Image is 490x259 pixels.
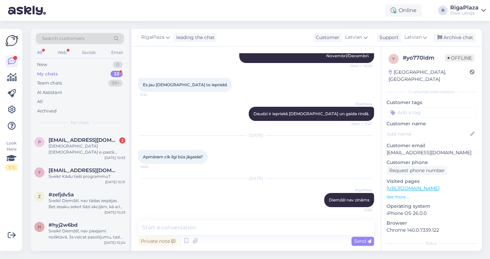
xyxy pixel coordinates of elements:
[403,54,445,62] div: # yo770ldm
[140,164,165,169] span: 18:50
[138,175,374,182] div: [DATE]
[113,61,123,68] div: 0
[5,164,18,170] div: 1 / 3
[377,34,399,41] div: Support
[5,140,18,170] div: Look Here
[49,167,119,173] span: yuliya.mishhenko84g@gmail.com
[143,154,203,159] span: Apmēram cik ilgi būs jāgaida?
[345,34,362,41] span: Latvian
[49,137,119,143] span: pitkevics96@inbox.lv
[104,155,125,160] div: [DATE] 10:33
[387,99,477,106] p: Customer tags
[141,34,164,41] span: RigaPlaza
[347,63,372,68] span: Seen ✓ 10:28
[387,240,477,247] div: Extra
[174,34,215,41] div: leading the chat
[450,10,479,16] div: iDeal Latvija
[49,228,125,240] div: Sveiki! Diemžēl, nav pieejami noliktavā. Ja veicat pasūtījumu, tad visticamāk piegāde varētu būt ...
[387,251,477,258] p: Notes
[392,56,395,61] span: y
[347,101,372,106] span: RigaPlaza
[387,203,477,210] p: Operating system
[347,121,372,126] span: Seen ✓ 11:22
[111,71,123,77] div: 33
[387,166,448,175] div: Request phone number
[37,80,62,87] div: Team chats
[104,240,125,245] div: [DATE] 10:24
[143,82,227,87] span: Es jau [DEMOGRAPHIC_DATA] to iepriekš
[138,132,374,138] div: [DATE]
[329,197,369,202] span: Diemžēl nav zināms
[108,80,123,87] div: 99+
[387,178,477,185] p: Visited pages
[71,120,89,126] span: My chats
[42,35,85,42] span: Search customers
[387,89,477,95] div: Customer information
[445,54,474,62] span: Offline
[36,48,43,57] div: All
[387,185,439,191] a: [URL][DOMAIN_NAME]
[49,222,78,228] span: #hyj2w6bd
[37,98,43,105] div: All
[38,139,41,144] span: p
[37,108,57,115] div: Archived
[110,48,124,57] div: Email
[387,107,477,118] input: Add a tag
[347,188,372,193] span: RigaPlaza
[49,192,74,198] span: #zefjdv5a
[387,142,477,149] p: Customer email
[438,6,448,15] div: R
[81,48,97,57] div: Socials
[387,210,477,217] p: iPhone OS 26.0.0
[347,207,372,213] span: 13:55
[105,180,125,185] div: [DATE] 10:31
[387,227,477,234] p: Chrome 140.0.7339.122
[56,48,68,57] div: Web
[354,238,371,244] span: Send
[404,34,422,41] span: Latvian
[38,170,41,175] span: y
[450,5,479,10] div: RigaPlaza
[38,194,41,199] span: z
[387,194,477,200] p: See more ...
[253,111,369,116] span: Daudzi ir iepriekš [DEMOGRAPHIC_DATA] un gaida rindā.
[387,159,477,166] p: Customer phone
[387,130,469,138] input: Add name
[38,224,41,229] span: h
[37,71,58,77] div: My chats
[37,89,62,96] div: AI Assistant
[49,173,125,180] div: Sveiki! Kādu tieši programmu?
[433,33,476,42] div: Archive chat
[313,34,339,41] div: Customer
[385,4,422,17] div: Online
[389,69,470,83] div: [GEOGRAPHIC_DATA], [GEOGRAPHIC_DATA]
[37,61,47,68] div: New
[387,120,477,127] p: Customer name
[5,34,18,47] img: Askly Logo
[104,210,125,215] div: [DATE] 10:29
[387,220,477,227] p: Browser
[138,237,178,246] div: Private note
[450,5,486,16] a: RigaPlazaiDeal Latvija
[49,198,125,210] div: Sveiki! Diemžēl, nav tādas iespējas. Bet iesaku sekot līdzi akcijām, kā arī paskatīties ierīces D...
[49,143,125,155] div: [DEMOGRAPHIC_DATA] [DEMOGRAPHIC_DATA] e-pastā pasūtījumu, kur variet redzēt rekvizītus.
[119,137,125,143] div: 2
[140,92,165,97] span: 11:21
[387,149,477,156] p: [EMAIL_ADDRESS][DOMAIN_NAME]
